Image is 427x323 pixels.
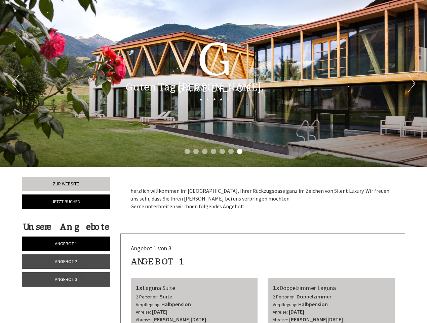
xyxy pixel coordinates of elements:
div: Doppelzimmer Laguna [273,283,390,293]
b: 1x [273,283,279,292]
a: Zur Website [22,177,110,191]
span: Angebot 1 von 3 [131,244,171,252]
span: Angebot 2 [55,258,77,264]
h1: Guten Tag [PERSON_NAME], [125,82,264,93]
small: Abreise: [136,317,151,323]
small: Verpflegung: [136,302,160,308]
small: 2 Personen: [273,294,296,300]
p: herzlich willkommen im [GEOGRAPHIC_DATA], Ihrer Rückzugsoase ganz im Zeichen von Silent Luxury. W... [130,187,395,210]
small: 2 Personen: [136,294,159,300]
a: Jetzt buchen [22,194,110,209]
b: Halbpension [298,301,328,308]
small: Anreise: [136,309,151,315]
div: Unsere Angebote [22,221,110,233]
b: 1x [136,283,143,292]
b: [PERSON_NAME][DATE] [289,316,343,323]
div: Angebot 1 [131,255,185,268]
b: Suite [160,293,172,300]
small: Anreise: [273,309,288,315]
b: [DATE] [152,308,167,315]
small: Verpflegung: [273,302,297,308]
div: Laguna Suite [136,283,253,293]
b: Doppelzimmer [297,293,332,300]
span: Angebot 3 [55,276,77,282]
b: Halbpension [161,301,191,308]
b: [PERSON_NAME][DATE] [152,316,206,323]
b: [DATE] [289,308,304,315]
small: Abreise: [273,317,288,323]
span: Angebot 1 [55,241,77,247]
